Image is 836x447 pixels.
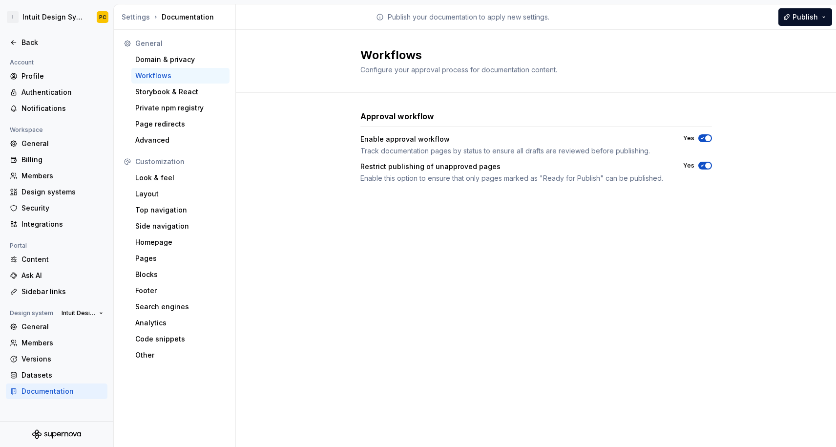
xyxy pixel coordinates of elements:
[131,170,230,186] a: Look & feel
[360,110,434,122] h3: Approval workflow
[62,309,95,317] span: Intuit Design System
[360,162,666,171] div: Restrict publishing of unapproved pages
[2,6,111,28] button: IIntuit Design SystemPC
[135,39,226,48] div: General
[21,287,104,297] div: Sidebar links
[21,322,104,332] div: General
[135,221,226,231] div: Side navigation
[21,38,104,47] div: Back
[6,383,107,399] a: Documentation
[21,171,104,181] div: Members
[6,307,57,319] div: Design system
[135,157,226,167] div: Customization
[21,271,104,280] div: Ask AI
[6,85,107,100] a: Authentication
[122,12,150,22] button: Settings
[131,186,230,202] a: Layout
[21,255,104,264] div: Content
[131,251,230,266] a: Pages
[6,319,107,335] a: General
[6,268,107,283] a: Ask AI
[131,100,230,116] a: Private npm registry
[21,370,104,380] div: Datasets
[683,162,694,170] label: Yes
[6,200,107,216] a: Security
[6,184,107,200] a: Design systems
[6,216,107,232] a: Integrations
[135,254,226,263] div: Pages
[135,237,226,247] div: Homepage
[131,267,230,282] a: Blocks
[778,8,832,26] button: Publish
[122,12,231,22] div: Documentation
[7,11,19,23] div: I
[135,350,226,360] div: Other
[131,218,230,234] a: Side navigation
[131,84,230,100] a: Storybook & React
[388,12,549,22] p: Publish your documentation to apply new settings.
[6,68,107,84] a: Profile
[135,55,226,64] div: Domain & privacy
[21,71,104,81] div: Profile
[135,135,226,145] div: Advanced
[360,65,557,74] span: Configure your approval process for documentation content.
[360,47,700,63] h2: Workflows
[21,187,104,197] div: Design systems
[6,351,107,367] a: Versions
[131,347,230,363] a: Other
[22,12,85,22] div: Intuit Design System
[135,71,226,81] div: Workflows
[135,318,226,328] div: Analytics
[6,124,47,136] div: Workspace
[135,205,226,215] div: Top navigation
[21,338,104,348] div: Members
[6,367,107,383] a: Datasets
[6,35,107,50] a: Back
[21,87,104,97] div: Authentication
[131,234,230,250] a: Homepage
[135,103,226,113] div: Private npm registry
[131,299,230,315] a: Search engines
[131,283,230,298] a: Footer
[21,386,104,396] div: Documentation
[135,302,226,312] div: Search engines
[21,104,104,113] div: Notifications
[6,252,107,267] a: Content
[21,155,104,165] div: Billing
[135,286,226,296] div: Footer
[135,119,226,129] div: Page redirects
[131,116,230,132] a: Page redirects
[6,101,107,116] a: Notifications
[360,173,666,183] div: Enable this option to ensure that only pages marked as "Ready for Publish" can be published.
[6,136,107,151] a: General
[6,168,107,184] a: Members
[131,52,230,67] a: Domain & privacy
[99,13,106,21] div: PC
[131,68,230,84] a: Workflows
[131,202,230,218] a: Top navigation
[360,146,666,156] div: Track documentation pages by status to ensure all drafts are reviewed before publishing.
[131,331,230,347] a: Code snippets
[131,132,230,148] a: Advanced
[135,189,226,199] div: Layout
[32,429,81,439] svg: Supernova Logo
[131,315,230,331] a: Analytics
[21,139,104,149] div: General
[683,134,694,142] label: Yes
[6,57,38,68] div: Account
[6,240,31,252] div: Portal
[6,335,107,351] a: Members
[793,12,818,22] span: Publish
[135,173,226,183] div: Look & feel
[135,270,226,279] div: Blocks
[135,87,226,97] div: Storybook & React
[21,203,104,213] div: Security
[6,284,107,299] a: Sidebar links
[21,354,104,364] div: Versions
[21,219,104,229] div: Integrations
[360,134,666,144] div: Enable approval workflow
[135,334,226,344] div: Code snippets
[6,152,107,168] a: Billing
